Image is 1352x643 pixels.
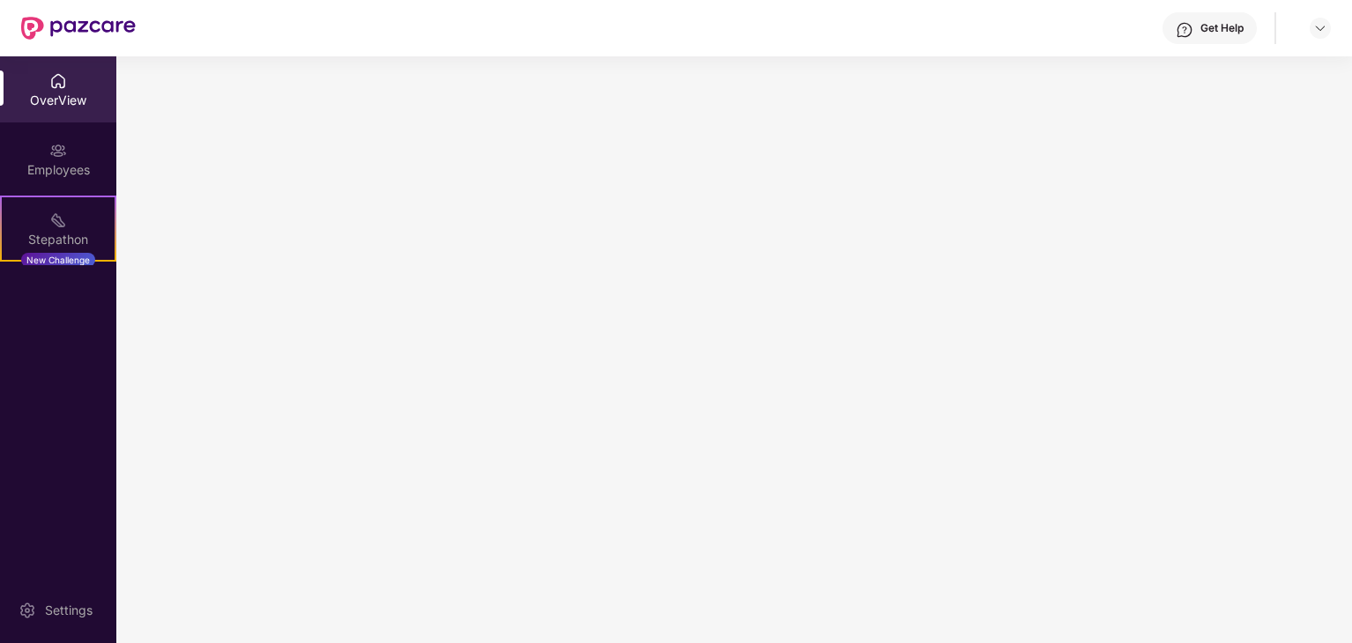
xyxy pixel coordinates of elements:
img: svg+xml;base64,PHN2ZyBpZD0iRW1wbG95ZWVzIiB4bWxucz0iaHR0cDovL3d3dy53My5vcmcvMjAwMC9zdmciIHdpZHRoPS... [49,142,67,159]
div: Stepathon [2,231,115,248]
img: svg+xml;base64,PHN2ZyBpZD0iSGVscC0zMngzMiIgeG1sbnM9Imh0dHA6Ly93d3cudzMub3JnLzIwMDAvc3ZnIiB3aWR0aD... [1176,21,1193,39]
div: Settings [40,602,98,619]
img: svg+xml;base64,PHN2ZyB4bWxucz0iaHR0cDovL3d3dy53My5vcmcvMjAwMC9zdmciIHdpZHRoPSIyMSIgaGVpZ2h0PSIyMC... [49,211,67,229]
div: New Challenge [21,253,95,267]
div: Get Help [1200,21,1244,35]
img: svg+xml;base64,PHN2ZyBpZD0iU2V0dGluZy0yMHgyMCIgeG1sbnM9Imh0dHA6Ly93d3cudzMub3JnLzIwMDAvc3ZnIiB3aW... [19,602,36,619]
img: New Pazcare Logo [21,17,136,40]
img: svg+xml;base64,PHN2ZyBpZD0iRHJvcGRvd24tMzJ4MzIiIHhtbG5zPSJodHRwOi8vd3d3LnczLm9yZy8yMDAwL3N2ZyIgd2... [1313,21,1327,35]
img: svg+xml;base64,PHN2ZyBpZD0iSG9tZSIgeG1sbnM9Imh0dHA6Ly93d3cudzMub3JnLzIwMDAvc3ZnIiB3aWR0aD0iMjAiIG... [49,72,67,90]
